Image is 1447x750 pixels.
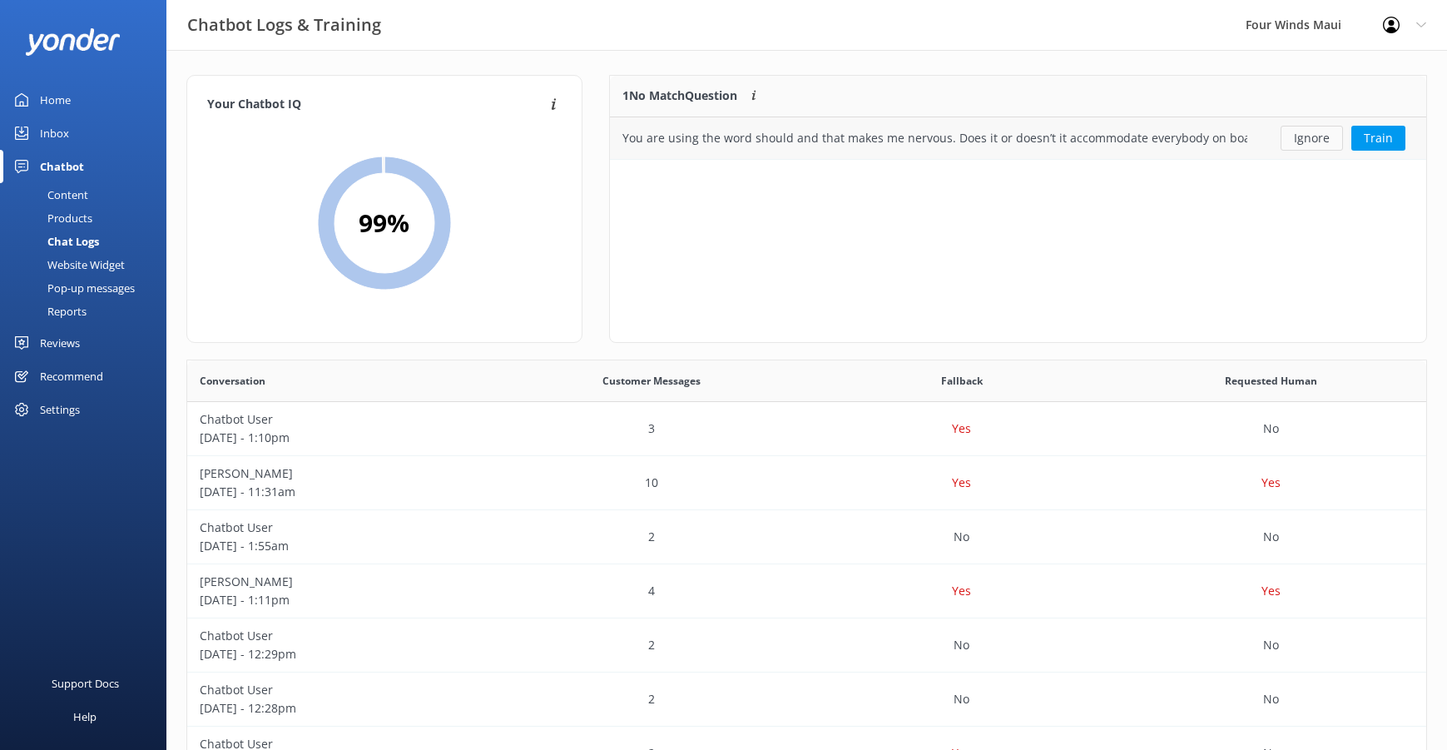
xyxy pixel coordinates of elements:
[1261,582,1281,600] p: Yes
[200,681,484,699] p: Chatbot User
[648,636,655,654] p: 2
[187,618,1426,673] div: row
[1351,126,1405,151] button: Train
[1263,636,1279,654] p: No
[200,573,484,591] p: [PERSON_NAME]
[359,203,409,243] h2: 99 %
[602,373,701,389] span: Customer Messages
[187,510,1426,564] div: row
[954,690,969,708] p: No
[200,627,484,645] p: Chatbot User
[1281,126,1343,151] button: Ignore
[10,300,87,323] div: Reports
[954,528,969,546] p: No
[10,230,99,253] div: Chat Logs
[200,464,484,483] p: [PERSON_NAME]
[40,83,71,117] div: Home
[648,690,655,708] p: 2
[187,456,1426,510] div: row
[207,96,546,114] h4: Your Chatbot IQ
[187,673,1426,727] div: row
[10,206,92,230] div: Products
[187,564,1426,618] div: row
[1261,474,1281,492] p: Yes
[648,582,655,600] p: 4
[40,326,80,360] div: Reviews
[200,519,484,537] p: Chatbot User
[40,393,80,426] div: Settings
[10,300,166,323] a: Reports
[73,700,97,733] div: Help
[200,429,484,447] p: [DATE] - 1:10pm
[200,699,484,718] p: [DATE] - 12:28pm
[610,117,1426,159] div: row
[952,474,971,492] p: Yes
[1225,373,1317,389] span: Requested Human
[10,230,166,253] a: Chat Logs
[10,183,166,206] a: Content
[622,87,737,105] p: 1 No Match Question
[200,591,484,609] p: [DATE] - 1:11pm
[648,528,655,546] p: 2
[40,360,103,393] div: Recommend
[200,537,484,555] p: [DATE] - 1:55am
[10,253,125,276] div: Website Widget
[200,645,484,663] p: [DATE] - 12:29pm
[10,276,166,300] a: Pop-up messages
[1263,528,1279,546] p: No
[622,129,1247,147] div: You are using the word should and that makes me nervous. Does it or doesn’t it accommodate everyb...
[10,253,166,276] a: Website Widget
[954,636,969,654] p: No
[187,12,381,38] h3: Chatbot Logs & Training
[10,276,135,300] div: Pop-up messages
[941,373,983,389] span: Fallback
[200,373,265,389] span: Conversation
[200,483,484,501] p: [DATE] - 11:31am
[648,420,655,438] p: 3
[52,667,119,700] div: Support Docs
[25,28,121,56] img: yonder-white-logo.png
[200,410,484,429] p: Chatbot User
[1263,690,1279,708] p: No
[952,582,971,600] p: Yes
[10,206,166,230] a: Products
[40,150,84,183] div: Chatbot
[187,402,1426,456] div: row
[1263,420,1279,438] p: No
[610,117,1426,159] div: grid
[10,183,88,206] div: Content
[40,117,69,150] div: Inbox
[645,474,658,492] p: 10
[952,420,971,438] p: Yes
